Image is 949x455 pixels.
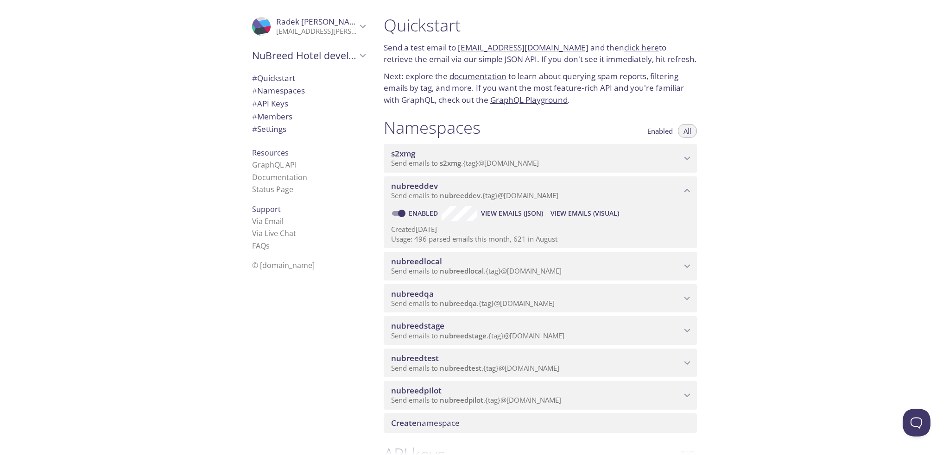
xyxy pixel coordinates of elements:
span: # [252,73,257,83]
span: nubreedstage [391,320,444,331]
span: nubreedtest [440,363,481,373]
span: View Emails (Visual) [550,208,619,219]
span: nubreedtest [391,353,439,363]
span: Quickstart [252,73,295,83]
button: View Emails (Visual) [547,206,623,221]
span: # [252,85,257,96]
a: Documentation [252,172,307,182]
div: nubreeddev namespace [384,176,697,205]
span: Send emails to . {tag} @[DOMAIN_NAME] [391,266,562,275]
a: click here [624,42,659,53]
button: View Emails (JSON) [477,206,547,221]
span: Send emails to . {tag} @[DOMAIN_NAME] [391,158,539,168]
span: s2xmg [391,148,415,159]
span: s2xmg [440,158,461,168]
div: s2xmg namespace [384,144,697,173]
a: documentation [449,71,506,81]
h1: Quickstart [384,15,697,36]
span: # [252,124,257,134]
button: All [678,124,697,138]
div: nubreedtest namespace [384,349,697,377]
div: nubreedqa namespace [384,284,697,313]
a: Via Live Chat [252,228,296,238]
button: Enabled [642,124,678,138]
span: namespace [391,418,460,428]
span: nubreedqa [391,288,434,299]
span: Send emails to . {tag} @[DOMAIN_NAME] [391,363,559,373]
span: nubreedstage [440,331,487,340]
span: nubreedlocal [440,266,484,275]
p: Usage: 496 parsed emails this month, 621 in August [391,234,690,244]
p: Next: explore the to learn about querying spam reports, filtering emails by tag, and more. If you... [384,70,697,106]
span: Send emails to . {tag} @[DOMAIN_NAME] [391,395,561,405]
p: Send a test email to and then to retrieve the email via our simple JSON API. If you don't see it ... [384,42,697,65]
span: Radek [PERSON_NAME] [276,16,364,27]
div: Team Settings [245,123,373,136]
span: Members [252,111,292,122]
span: View Emails (JSON) [481,208,543,219]
span: NuBreed Hotel development team [252,49,357,62]
div: nubreedstage namespace [384,316,697,345]
span: # [252,98,257,109]
a: Via Email [252,216,284,226]
div: Radek Kamiński [245,11,373,42]
div: Create namespace [384,413,697,433]
span: © [DOMAIN_NAME] [252,260,315,270]
span: Send emails to . {tag} @[DOMAIN_NAME] [391,331,564,340]
span: nubreedqa [440,299,477,308]
div: NuBreed Hotel development team [245,44,373,68]
p: Created [DATE] [391,224,690,234]
a: GraphQL Playground [490,94,568,105]
a: Enabled [407,209,442,218]
span: nubreeddev [440,191,481,200]
span: Namespaces [252,85,305,96]
span: Send emails to . {tag} @[DOMAIN_NAME] [391,191,558,200]
span: nubreedpilot [440,395,483,405]
a: Status Page [252,184,293,194]
div: API Keys [245,97,373,110]
div: nubreedpilot namespace [384,381,697,410]
div: Namespaces [245,84,373,97]
span: nubreedlocal [391,256,442,267]
span: nubreeddev [391,181,438,191]
span: Resources [252,148,289,158]
a: [EMAIL_ADDRESS][DOMAIN_NAME] [458,42,588,53]
a: FAQ [252,241,270,251]
span: Settings [252,124,286,134]
div: nubreedlocal namespace [384,252,697,280]
h1: Namespaces [384,117,481,138]
span: Support [252,204,281,214]
span: API Keys [252,98,288,109]
a: GraphQL API [252,160,297,170]
span: s [266,241,270,251]
span: Send emails to . {tag} @[DOMAIN_NAME] [391,299,555,308]
span: Create [391,418,417,428]
div: Members [245,110,373,123]
span: nubreedpilot [391,385,442,396]
p: [EMAIL_ADDRESS][PERSON_NAME][DOMAIN_NAME] [276,27,357,36]
iframe: Help Scout Beacon - Open [903,409,930,436]
span: # [252,111,257,122]
div: Quickstart [245,72,373,85]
